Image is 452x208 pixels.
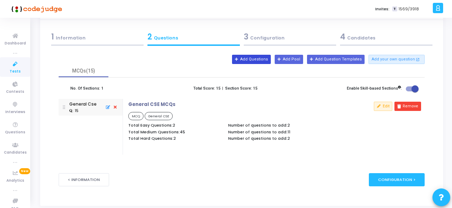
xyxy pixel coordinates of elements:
button: Remove [394,102,421,111]
b: | [222,86,223,91]
span: 11 [287,129,290,135]
span: Analytics [6,178,24,184]
p: Total Easy Questions: [128,123,221,128]
span: 2 [173,122,175,128]
a: 3Configuration [242,29,338,48]
span: 2 [287,122,290,128]
div: Questions [147,31,240,43]
div: Configuration > [369,173,425,186]
label: Enable Skill-based Sections : [347,86,402,92]
p: Total Medium Questions: [128,130,221,134]
span: 2 [147,31,152,42]
span: General CSE [145,112,173,120]
span: 2 [173,135,176,141]
div: Candidates [340,31,432,43]
span: 4 [340,31,345,42]
label: Section Score: 15 [225,86,257,92]
p: Total Hard Questions: [128,136,221,141]
span: Interviews [5,109,25,115]
span: Dashboard [5,41,26,47]
span: New [19,168,30,174]
div: MCQs(15) [63,67,104,75]
div: Configuration [244,31,336,43]
span: 2 [287,135,290,141]
button: Add Question Templates [307,55,365,64]
mat-icon: open_in_new [416,57,420,62]
p: General CSE MCQs [128,102,176,107]
a: 4Candidates [338,29,434,48]
p: Number of questions to add: [228,136,321,141]
button: < Information [59,173,109,186]
div: Information [51,31,144,43]
span: Questions [5,129,25,135]
button: Add Questions [232,55,271,64]
span: 3 [244,31,248,42]
span: T [392,6,397,12]
p: Number of questions to add: [228,130,321,134]
span: Contests [6,89,24,95]
button: Add your own question [368,55,425,64]
label: Total Score: 15 [193,86,220,92]
span: MCQ [128,112,144,120]
span: 1 [51,31,54,42]
button: Edit [374,102,392,111]
span: 1569/3918 [399,6,419,12]
span: Candidates [4,150,27,156]
div: General Cse [69,101,97,107]
label: Invites: [375,6,389,12]
img: logo [9,2,62,16]
button: Add Pool [275,55,303,64]
a: 2Questions [145,29,242,48]
img: drag icon [63,99,65,116]
a: 1Information [49,29,145,48]
span: 45 [180,129,185,135]
p: Number of questions to add: [228,123,321,128]
div: : 15 [69,108,79,114]
span: Tests [10,69,21,75]
label: No. Of Sections: 1 [70,86,103,92]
